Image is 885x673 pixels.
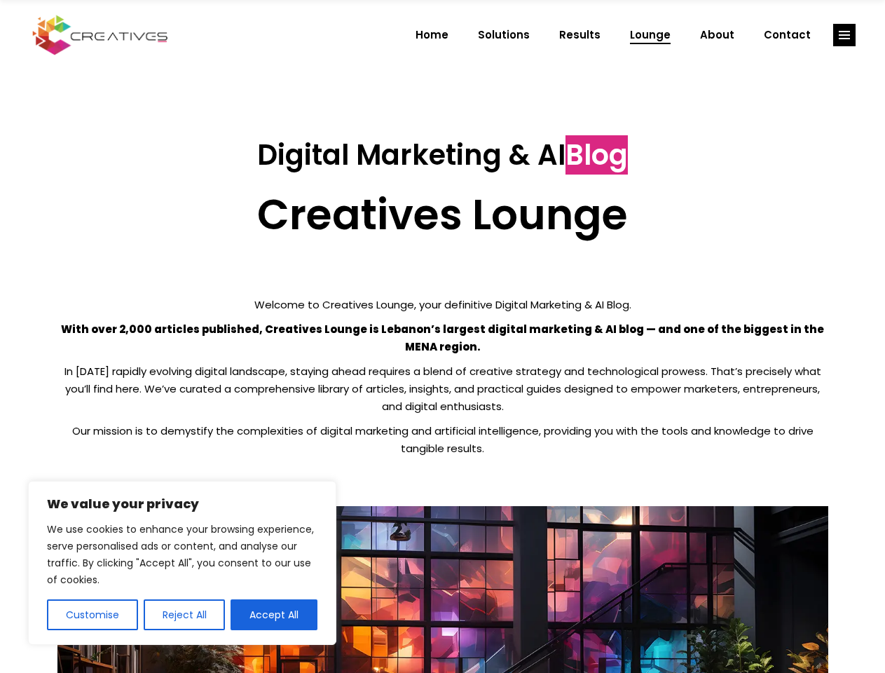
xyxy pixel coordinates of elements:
[47,496,317,512] p: We value your privacy
[685,17,749,53] a: About
[478,17,530,53] span: Solutions
[565,135,628,175] span: Blog
[700,17,734,53] span: About
[416,17,448,53] span: Home
[47,599,138,630] button: Customise
[615,17,685,53] a: Lounge
[29,13,171,57] img: Creatives
[463,17,544,53] a: Solutions
[559,17,601,53] span: Results
[28,481,336,645] div: We value your privacy
[749,17,825,53] a: Contact
[47,521,317,588] p: We use cookies to enhance your browsing experience, serve personalised ads or content, and analys...
[764,17,811,53] span: Contact
[57,422,828,457] p: Our mission is to demystify the complexities of digital marketing and artificial intelligence, pr...
[401,17,463,53] a: Home
[57,296,828,313] p: Welcome to Creatives Lounge, your definitive Digital Marketing & AI Blog.
[630,17,671,53] span: Lounge
[57,362,828,415] p: In [DATE] rapidly evolving digital landscape, staying ahead requires a blend of creative strategy...
[833,24,856,46] a: link
[57,189,828,240] h2: Creatives Lounge
[544,17,615,53] a: Results
[231,599,317,630] button: Accept All
[144,599,226,630] button: Reject All
[61,322,824,354] strong: With over 2,000 articles published, Creatives Lounge is Lebanon’s largest digital marketing & AI ...
[57,138,828,172] h3: Digital Marketing & AI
